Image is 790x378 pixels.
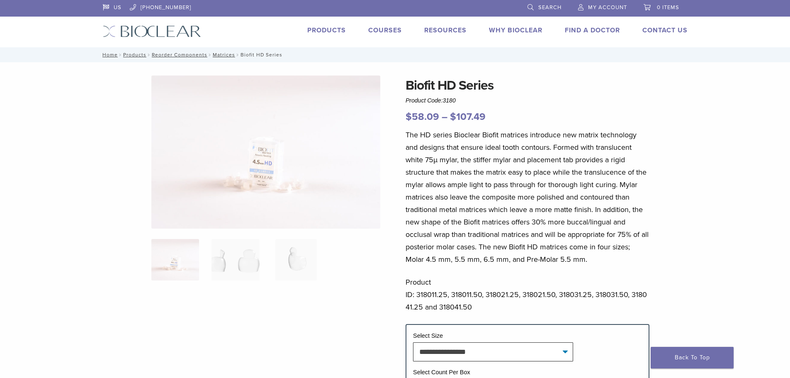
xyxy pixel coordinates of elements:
[413,369,470,376] label: Select Count Per Box
[406,111,412,123] span: $
[368,26,402,34] a: Courses
[152,52,207,58] a: Reorder Components
[307,26,346,34] a: Products
[424,26,467,34] a: Resources
[657,4,679,11] span: 0 items
[565,26,620,34] a: Find A Doctor
[442,111,447,123] span: –
[151,239,199,280] img: Posterior-Biofit-HD-Series-Matrices-324x324.jpg
[235,53,241,57] span: /
[97,47,694,62] nav: Biofit HD Series
[146,53,152,57] span: /
[123,52,146,58] a: Products
[118,53,123,57] span: /
[103,25,201,37] img: Bioclear
[538,4,562,11] span: Search
[413,332,443,339] label: Select Size
[406,276,649,313] p: Product ID: 318011.25, 318011.50, 318021.25, 318021.50, 318031.25, 318031.50, 318041.25 and 31804...
[588,4,627,11] span: My Account
[642,26,688,34] a: Contact Us
[406,76,649,95] h1: Biofit HD Series
[275,239,317,280] img: Biofit HD Series - Image 3
[450,111,486,123] bdi: 107.49
[651,347,734,368] a: Back To Top
[450,111,456,123] span: $
[406,111,439,123] bdi: 58.09
[100,52,118,58] a: Home
[211,239,259,280] img: Biofit HD Series - Image 2
[151,76,380,229] img: Posterior Biofit HD Series Matrices
[406,97,456,104] span: Product Code:
[207,53,213,57] span: /
[406,129,649,266] p: The HD series Bioclear Biofit matrices introduce new matrix technology and designs that ensure id...
[213,52,235,58] a: Matrices
[489,26,542,34] a: Why Bioclear
[443,97,456,104] span: 3180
